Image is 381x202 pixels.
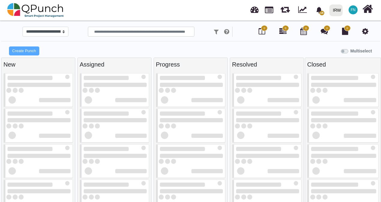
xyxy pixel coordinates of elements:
[265,4,273,13] span: Projects
[321,28,328,35] i: Punch Discussion
[342,28,348,35] i: Document Library
[351,8,355,12] span: FN
[279,28,286,35] i: Gantt
[316,7,322,13] svg: bell fill
[279,30,286,35] a: 0
[264,26,265,31] span: 0
[312,0,327,19] a: bell fill18
[345,0,361,19] a: FN
[295,0,312,20] div: Dynamic Report
[307,60,379,69] div: Closed
[326,26,328,31] span: 0
[7,1,64,19] img: qpunch-sp.fa6292f.png
[80,60,149,69] div: Assigned
[232,60,301,69] div: Resolved
[327,0,345,20] a: IRW
[285,26,286,31] span: 0
[314,4,324,15] div: Notification
[224,29,229,35] i: e.g: punch or !ticket or &category or #label or @username or $priority or *iteration or ^addition...
[4,60,73,69] div: New
[333,5,341,16] div: IRW
[346,26,348,31] span: 0
[259,28,265,35] i: Board
[156,60,225,69] div: Progress
[350,49,372,53] b: Multiselect
[349,5,358,14] span: Francis Ndichu
[300,28,307,35] i: Calendar
[305,26,307,31] span: 0
[280,3,290,13] span: Releases
[319,11,324,15] span: 18
[9,46,39,55] button: Create Punch
[250,4,259,13] span: Dashboard
[362,3,373,15] i: Home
